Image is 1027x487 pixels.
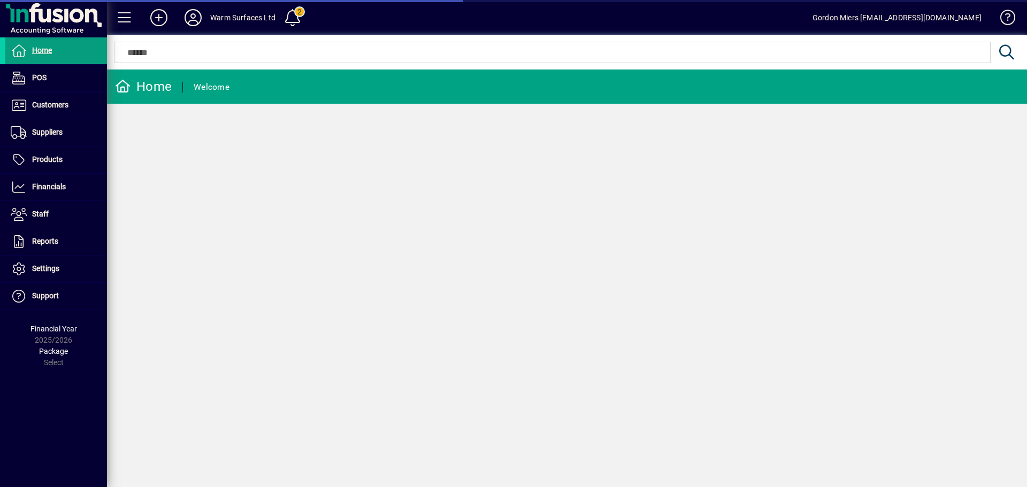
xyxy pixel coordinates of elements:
span: Package [39,347,68,355]
span: Support [32,291,59,300]
a: Suppliers [5,119,107,146]
span: Suppliers [32,128,63,136]
a: Products [5,146,107,173]
span: POS [32,73,47,82]
span: Customers [32,101,68,109]
a: Customers [5,92,107,119]
a: Financials [5,174,107,200]
span: Staff [32,210,49,218]
a: Settings [5,256,107,282]
span: Reports [32,237,58,245]
button: Add [142,8,176,27]
a: Reports [5,228,107,255]
a: Staff [5,201,107,228]
div: Gordon Miers [EMAIL_ADDRESS][DOMAIN_NAME] [813,9,982,26]
a: Support [5,283,107,310]
span: Home [32,46,52,55]
span: Financials [32,182,66,191]
div: Home [115,78,172,95]
button: Profile [176,8,210,27]
a: Knowledge Base [992,2,1014,37]
a: POS [5,65,107,91]
span: Products [32,155,63,164]
div: Welcome [194,79,229,96]
span: Settings [32,264,59,273]
span: Financial Year [30,324,77,333]
div: Warm Surfaces Ltd [210,9,275,26]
